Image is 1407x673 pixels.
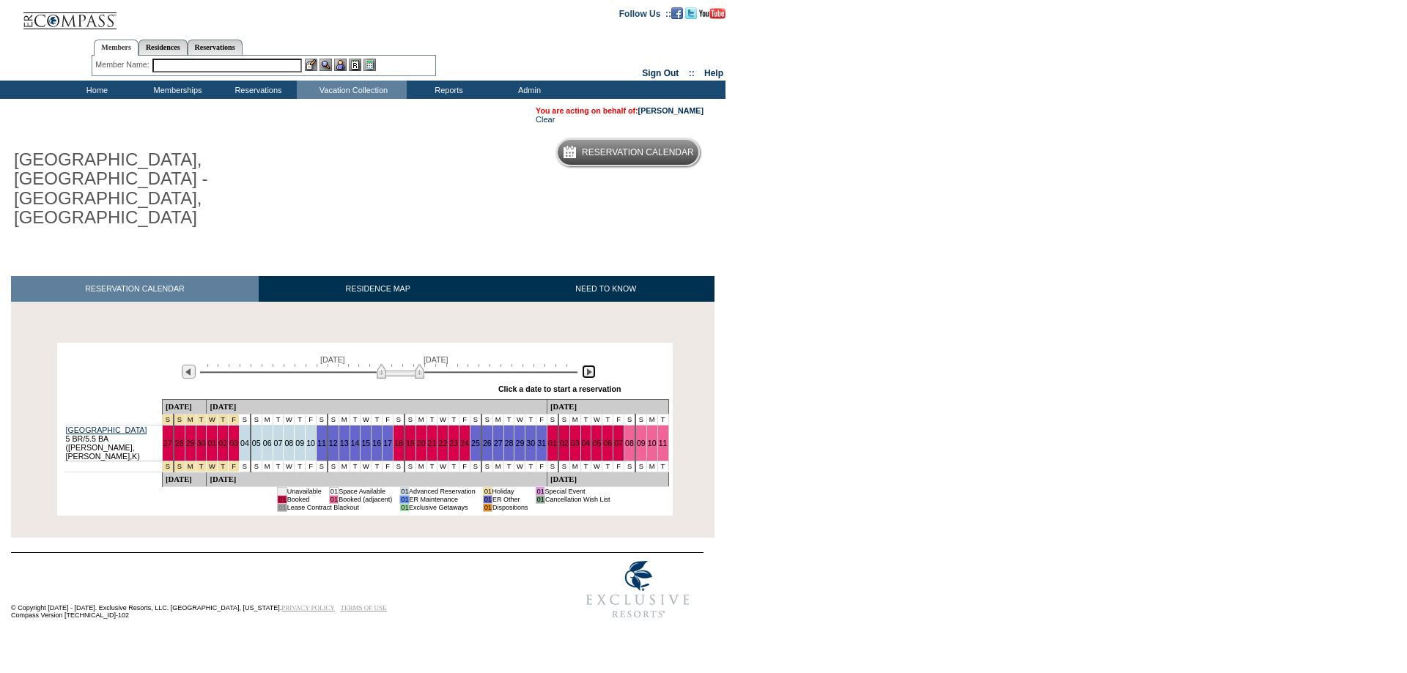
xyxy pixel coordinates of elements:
[162,461,173,472] td: Independence Day 2026 - Saturday to Saturday
[544,487,610,495] td: Special Event
[372,439,381,447] a: 16
[671,7,683,19] img: Become our fan on Facebook
[437,414,448,425] td: W
[625,439,634,447] a: 08
[409,495,476,503] td: ER Maintenance
[685,8,697,17] a: Follow us on Twitter
[582,148,694,157] h5: Reservation Calendar
[470,461,481,472] td: S
[547,399,668,414] td: [DATE]
[383,414,394,425] td: F
[503,461,514,472] td: T
[317,414,328,425] td: S
[306,414,317,425] td: F
[216,81,297,99] td: Reservations
[635,414,646,425] td: S
[185,461,196,472] td: Independence Day 2026 - Saturday to Saturday
[281,604,335,611] a: PRIVACY POLICY
[284,439,293,447] a: 08
[284,461,295,472] td: W
[483,495,492,503] td: 01
[273,414,284,425] td: T
[483,487,492,495] td: 01
[11,147,339,231] h1: [GEOGRAPHIC_DATA], [GEOGRAPHIC_DATA] - [GEOGRAPHIC_DATA], [GEOGRAPHIC_DATA]
[328,414,339,425] td: S
[492,487,528,495] td: Holiday
[470,414,481,425] td: S
[273,461,284,472] td: T
[582,439,591,447] a: 04
[525,461,536,472] td: T
[619,7,671,19] td: Follow Us ::
[569,461,580,472] td: M
[544,495,610,503] td: Cancellation Wish List
[185,414,196,425] td: Independence Day 2026 - Saturday to Saturday
[416,461,426,472] td: M
[471,439,480,447] a: 25
[400,495,409,503] td: 01
[547,461,558,472] td: S
[592,439,601,447] a: 05
[317,439,326,447] a: 11
[407,81,487,99] td: Reports
[648,439,657,447] a: 10
[536,106,703,115] span: You are acting on behalf of:
[492,461,503,472] td: M
[229,414,240,425] td: Independence Day 2026 - Saturday to Saturday
[207,399,547,414] td: [DATE]
[329,439,338,447] a: 12
[699,8,725,19] img: Subscribe to our YouTube Channel
[328,461,339,472] td: S
[350,414,361,425] td: T
[66,425,147,434] a: [GEOGRAPHIC_DATA]
[657,414,668,425] td: T
[239,414,250,425] td: S
[448,414,459,425] td: T
[635,461,646,472] td: S
[197,439,206,447] a: 30
[492,495,528,503] td: ER Other
[274,439,283,447] a: 07
[536,414,547,425] td: F
[405,414,416,425] td: S
[329,495,338,503] td: 01
[624,414,635,425] td: S
[251,461,262,472] td: S
[580,414,591,425] td: T
[240,439,249,447] a: 04
[207,414,218,425] td: Independence Day 2026 - Saturday to Saturday
[602,461,613,472] td: T
[55,81,136,99] td: Home
[657,461,668,472] td: T
[175,439,184,447] a: 28
[383,461,394,472] td: F
[515,439,524,447] a: 29
[94,40,139,56] a: Members
[483,503,492,511] td: 01
[163,439,172,447] a: 27
[361,414,372,425] td: W
[400,487,409,495] td: 01
[182,365,196,379] img: Previous
[207,472,547,486] td: [DATE]
[492,414,503,425] td: M
[350,461,361,472] td: T
[602,414,613,425] td: T
[188,40,243,55] a: Reservations
[437,461,448,472] td: W
[11,554,524,626] td: © Copyright [DATE] - [DATE]. Exclusive Resorts, LLC. [GEOGRAPHIC_DATA], [US_STATE]. Compass Versi...
[525,414,536,425] td: T
[305,59,317,71] img: b_edit.gif
[417,439,426,447] a: 20
[361,461,372,472] td: W
[306,439,315,447] a: 10
[349,59,361,71] img: Reservations
[483,439,492,447] a: 26
[394,414,405,425] td: S
[642,68,679,78] a: Sign Out
[526,439,535,447] a: 30
[558,414,569,425] td: S
[278,495,287,503] td: 01
[659,439,668,447] a: 11
[207,439,216,447] a: 01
